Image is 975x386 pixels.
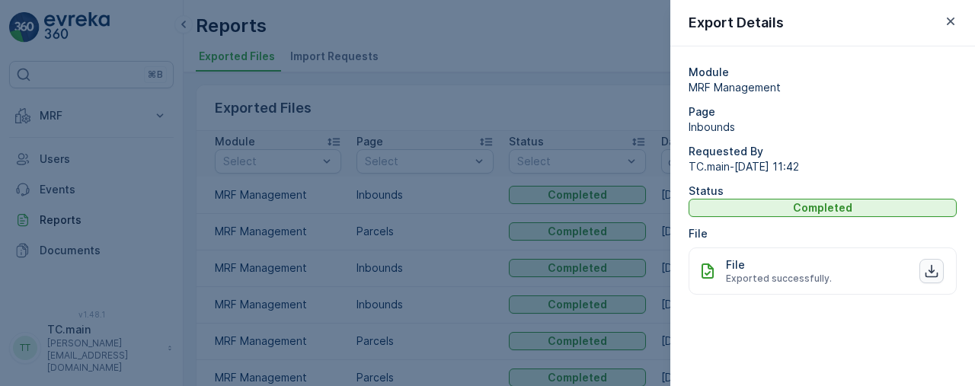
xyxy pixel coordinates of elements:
[689,12,784,33] p: Export Details
[689,120,957,135] span: Inbounds
[689,199,957,217] button: Completed
[726,257,745,273] p: File
[689,144,957,159] p: Requested By
[689,104,957,120] p: Page
[689,65,957,80] p: Module
[689,183,957,199] p: Status
[689,80,957,95] span: MRF Management
[689,159,957,174] span: TC.main - [DATE] 11:42
[726,273,832,285] span: Exported successfully.
[689,226,957,241] p: File
[793,200,852,215] p: Completed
